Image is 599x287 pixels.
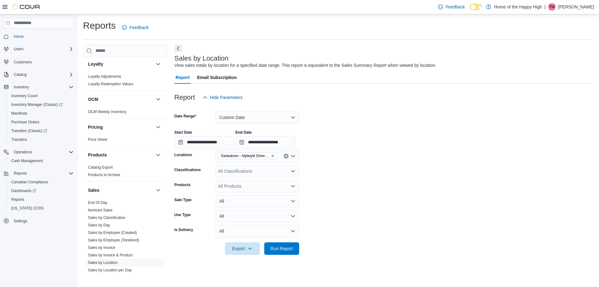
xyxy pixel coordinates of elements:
[88,82,133,86] a: Loyalty Redemption Values
[11,128,47,133] span: Transfers (Classic)
[9,118,74,126] span: Purchase Orders
[1,70,76,79] button: Catalog
[11,170,29,177] button: Reports
[11,170,74,177] span: Reports
[6,118,76,126] button: Purchase Orders
[88,137,107,142] a: Price Sheet
[11,120,40,125] span: Purchase Orders
[88,253,133,258] span: Sales by Invoice & Product
[270,245,293,252] span: Run Report
[88,187,153,193] button: Sales
[11,206,44,211] span: [US_STATE] CCRS
[88,152,153,158] button: Products
[14,219,27,224] span: Settings
[11,58,74,66] span: Customers
[6,204,76,213] button: [US_STATE] CCRS
[216,111,299,124] button: Custom Date
[1,216,76,225] button: Settings
[12,4,41,10] img: Cova
[9,196,74,203] span: Reports
[88,96,153,102] button: OCM
[154,123,162,131] button: Pricing
[11,45,74,53] span: Users
[6,100,76,109] a: Inventory Manager (Classic)
[14,171,27,176] span: Reports
[83,164,167,181] div: Products
[11,45,26,53] button: Users
[119,21,151,34] a: Feedback
[229,242,256,255] span: Export
[88,165,113,170] span: Catalog Export
[14,60,32,65] span: Customers
[88,245,115,250] span: Sales by Invoice
[174,130,192,135] label: Start Date
[174,167,201,172] label: Classifications
[174,55,229,62] h3: Sales by Location
[11,137,27,142] span: Transfers
[129,24,149,31] span: Feedback
[154,186,162,194] button: Sales
[216,195,299,207] button: All
[210,94,243,101] span: Hide Parameters
[6,92,76,100] button: Inventory Count
[11,148,74,156] span: Operations
[11,188,36,193] span: Dashboards
[6,195,76,204] button: Reports
[9,110,30,117] a: Manifests
[88,260,118,265] a: Sales by Location
[11,217,74,225] span: Settings
[14,85,29,90] span: Inventory
[88,215,125,220] a: Sales by Classification
[88,109,126,114] span: OCM Weekly Inventory
[494,3,542,11] p: Home of the Happy High
[290,154,295,159] button: Open list of options
[11,32,74,40] span: Home
[200,91,245,104] button: Hide Parameters
[197,71,237,84] span: Email Subscription
[9,101,65,108] a: Inventory Manager (Classic)
[9,205,46,212] a: [US_STATE] CCRS
[174,114,197,119] label: Date Range
[88,223,110,228] span: Sales by Day
[6,135,76,144] button: Transfers
[6,109,76,118] button: Manifests
[225,242,260,255] button: Export
[290,184,295,189] button: Open list of options
[549,3,555,11] span: TW
[88,110,126,114] a: OCM Weekly Inventory
[11,33,26,40] a: Home
[470,4,483,10] input: Dark Mode
[11,158,43,163] span: Cash Management
[9,187,74,195] span: Dashboards
[11,71,29,78] button: Catalog
[548,3,556,11] div: Terry Walker
[4,29,74,242] nav: Complex example
[176,71,190,84] span: Report
[216,210,299,222] button: All
[11,102,63,107] span: Inventory Manager (Classic)
[88,74,121,79] a: Loyalty Adjustments
[88,230,137,235] a: Sales by Employee (Created)
[88,268,132,273] span: Sales by Location per Day
[174,197,192,202] label: Sale Type
[88,96,98,102] h3: OCM
[88,200,107,205] a: End Of Day
[11,180,48,185] span: Canadian Compliance
[88,253,133,257] a: Sales by Invoice & Product
[6,126,76,135] a: Transfers (Classic)
[83,108,167,118] div: OCM
[271,154,275,158] button: Remove Saskatoon - Idylwyld Drive - Fire & Flower from selection in this group
[174,45,182,52] button: Next
[11,83,74,91] span: Inventory
[216,225,299,237] button: All
[9,178,51,186] a: Canadian Compliance
[88,187,100,193] h3: Sales
[1,148,76,156] button: Operations
[9,118,42,126] a: Purchase Orders
[9,157,45,165] a: Cash Management
[218,152,277,159] span: Saskatoon - Idylwyld Drive - Fire & Flower
[14,72,27,77] span: Catalog
[88,172,120,177] span: Products to Archive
